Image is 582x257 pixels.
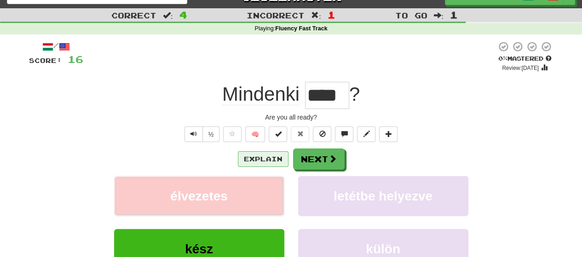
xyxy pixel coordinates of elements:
[293,148,345,170] button: Next
[222,83,300,105] span: Mindenki
[395,11,427,20] span: To go
[179,9,187,20] span: 4
[185,242,213,256] span: kész
[357,126,375,142] button: Edit sentence (alt+d)
[269,126,287,142] button: Set this sentence to 100% Mastered (alt+m)
[184,126,203,142] button: Play sentence audio (ctl+space)
[163,11,173,19] span: :
[245,126,265,142] button: 🧠
[502,65,539,71] small: Review: [DATE]
[202,126,220,142] button: ½
[379,126,398,142] button: Add to collection (alt+a)
[328,9,335,20] span: 1
[496,55,553,63] div: Mastered
[29,41,83,52] div: /
[366,242,400,256] span: külön
[68,53,83,65] span: 16
[298,176,468,216] button: letétbe helyezve
[170,189,228,203] span: élvezetes
[183,126,220,142] div: Text-to-speech controls
[275,25,327,32] strong: Fluency Fast Track
[29,57,62,64] span: Score:
[313,126,331,142] button: Ignore sentence (alt+i)
[334,189,432,203] span: letétbe helyezve
[223,126,242,142] button: Favorite sentence (alt+f)
[238,151,288,167] button: Explain
[349,83,360,105] span: ?
[247,11,305,20] span: Incorrect
[498,55,507,62] span: 0 %
[111,11,156,20] span: Correct
[433,11,444,19] span: :
[450,9,458,20] span: 1
[29,113,553,122] div: Are you all ready?
[335,126,353,142] button: Discuss sentence (alt+u)
[311,11,321,19] span: :
[291,126,309,142] button: Reset to 0% Mastered (alt+r)
[114,176,284,216] button: élvezetes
